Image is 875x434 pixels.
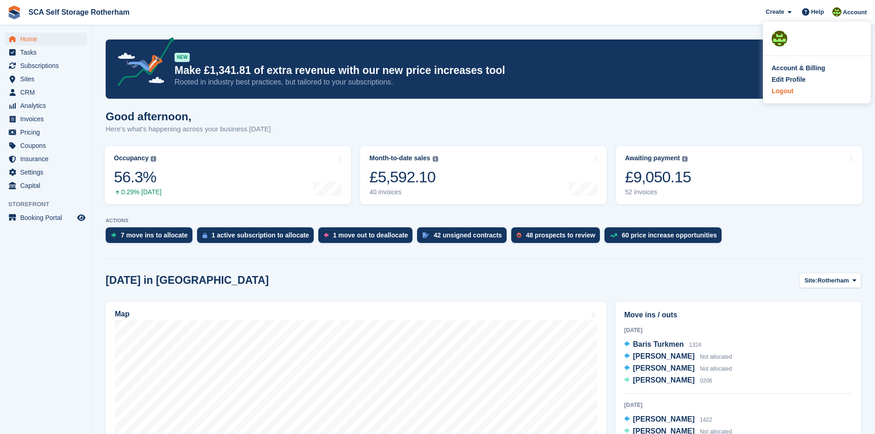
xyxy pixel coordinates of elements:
[25,5,133,20] a: SCA Self Storage Rotherham
[5,113,87,125] a: menu
[20,211,75,224] span: Booking Portal
[5,99,87,112] a: menu
[212,231,309,239] div: 1 active subscription to allocate
[616,146,862,204] a: Awaiting payment £9,050.15 52 invoices
[625,154,680,162] div: Awaiting payment
[20,33,75,45] span: Home
[811,7,824,17] span: Help
[772,75,806,85] div: Edit Profile
[5,211,87,224] a: menu
[20,126,75,139] span: Pricing
[804,276,817,285] span: Site:
[633,352,694,360] span: [PERSON_NAME]
[610,233,617,237] img: price_increase_opportunities-93ffe204e8149a01c8c9dc8f82e8f89637d9d84a8eef4429ea346261dce0b2c0.svg
[20,59,75,72] span: Subscriptions
[175,77,781,87] p: Rooted in industry best practices, but tailored to your subscriptions.
[5,166,87,179] a: menu
[604,227,726,248] a: 60 price increase opportunities
[20,179,75,192] span: Capital
[624,326,852,334] div: [DATE]
[114,168,162,186] div: 56.3%
[121,231,188,239] div: 7 move ins to allocate
[700,354,732,360] span: Not allocated
[175,53,190,62] div: NEW
[633,415,694,423] span: [PERSON_NAME]
[369,188,438,196] div: 40 invoices
[20,152,75,165] span: Insurance
[5,59,87,72] a: menu
[114,188,162,196] div: 0.29% [DATE]
[369,154,430,162] div: Month-to-date sales
[5,152,87,165] a: menu
[333,231,408,239] div: 1 move out to deallocate
[5,73,87,85] a: menu
[20,139,75,152] span: Coupons
[360,146,606,204] a: Month-to-date sales £5,592.10 40 invoices
[20,99,75,112] span: Analytics
[106,124,271,135] p: Here's what's happening across your business [DATE]
[20,86,75,99] span: CRM
[433,156,438,162] img: icon-info-grey-7440780725fd019a000dd9b08b2336e03edf1995a4989e88bcd33f0948082b44.svg
[318,227,417,248] a: 1 move out to deallocate
[151,156,156,162] img: icon-info-grey-7440780725fd019a000dd9b08b2336e03edf1995a4989e88bcd33f0948082b44.svg
[5,33,87,45] a: menu
[625,188,691,196] div: 52 invoices
[106,227,197,248] a: 7 move ins to allocate
[622,231,717,239] div: 60 price increase opportunities
[20,166,75,179] span: Settings
[799,273,861,288] button: Site: Rotherham
[5,126,87,139] a: menu
[20,113,75,125] span: Invoices
[772,86,793,96] div: Logout
[5,46,87,59] a: menu
[106,218,861,224] p: ACTIONS
[417,227,511,248] a: 42 unsigned contracts
[434,231,502,239] div: 42 unsigned contracts
[624,339,701,351] a: Baris Turkmen 1324
[624,351,732,363] a: [PERSON_NAME] Not allocated
[772,63,825,73] div: Account & Billing
[5,139,87,152] a: menu
[772,75,862,85] a: Edit Profile
[324,232,328,238] img: move_outs_to_deallocate_icon-f764333ba52eb49d3ac5e1228854f67142a1ed5810a6f6cc68b1a99e826820c5.svg
[526,231,595,239] div: 48 prospects to review
[197,227,318,248] a: 1 active subscription to allocate
[624,401,852,409] div: [DATE]
[423,232,429,238] img: contract_signature_icon-13c848040528278c33f63329250d36e43548de30e8caae1d1a13099fd9432cc5.svg
[369,168,438,186] div: £5,592.10
[114,154,148,162] div: Occupancy
[5,86,87,99] a: menu
[633,364,694,372] span: [PERSON_NAME]
[633,340,684,348] span: Baris Turkmen
[682,156,688,162] img: icon-info-grey-7440780725fd019a000dd9b08b2336e03edf1995a4989e88bcd33f0948082b44.svg
[700,366,732,372] span: Not allocated
[700,417,712,423] span: 1422
[106,274,269,287] h2: [DATE] in [GEOGRAPHIC_DATA]
[106,110,271,123] h1: Good afternoon,
[772,63,862,73] a: Account & Billing
[511,227,604,248] a: 48 prospects to review
[20,73,75,85] span: Sites
[772,86,862,96] a: Logout
[624,310,852,321] h2: Move ins / outs
[517,232,521,238] img: prospect-51fa495bee0391a8d652442698ab0144808aea92771e9ea1ae160a38d050c398.svg
[7,6,21,19] img: stora-icon-8386f47178a22dfd0bd8f6a31ec36ba5ce8667c1dd55bd0f319d3a0aa187defe.svg
[105,146,351,204] a: Occupancy 56.3% 0.29% [DATE]
[111,232,116,238] img: move_ins_to_allocate_icon-fdf77a2bb77ea45bf5b3d319d69a93e2d87916cf1d5bf7949dd705db3b84f3ca.svg
[20,46,75,59] span: Tasks
[818,276,849,285] span: Rotherham
[625,168,691,186] div: £9,050.15
[700,378,712,384] span: 0206
[115,310,130,318] h2: Map
[624,363,732,375] a: [PERSON_NAME] Not allocated
[624,414,712,426] a: [PERSON_NAME] 1422
[203,232,207,238] img: active_subscription_to_allocate_icon-d502201f5373d7db506a760aba3b589e785aa758c864c3986d89f69b8ff3...
[633,376,694,384] span: [PERSON_NAME]
[766,7,784,17] span: Create
[5,179,87,192] a: menu
[175,64,781,77] p: Make £1,341.81 of extra revenue with our new price increases tool
[76,212,87,223] a: Preview store
[689,342,701,348] span: 1324
[110,37,174,90] img: price-adjustments-announcement-icon-8257ccfd72463d97f412b2fc003d46551f7dbcb40ab6d574587a9cd5c0d94...
[624,375,712,387] a: [PERSON_NAME] 0206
